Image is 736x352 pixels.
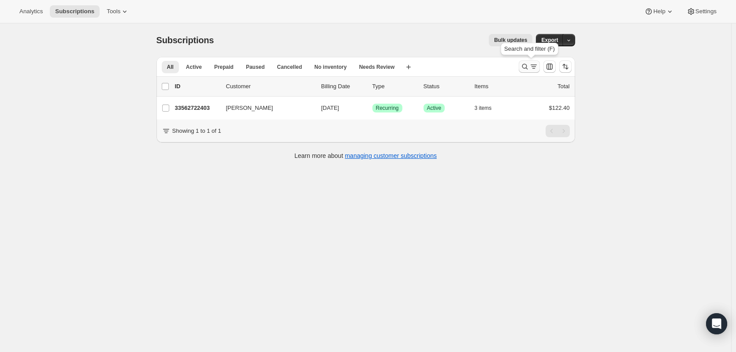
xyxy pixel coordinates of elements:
span: Needs Review [359,64,395,71]
span: Analytics [19,8,43,15]
div: Type [372,82,416,91]
span: Recurring [376,105,399,112]
span: [PERSON_NAME] [226,104,273,112]
span: Tools [107,8,120,15]
button: Export [536,34,563,46]
p: Billing Date [321,82,365,91]
p: Status [424,82,468,91]
button: Tools [101,5,134,18]
span: Bulk updates [494,37,527,44]
button: Help [639,5,679,18]
p: Showing 1 to 1 of 1 [172,127,221,135]
p: ID [175,82,219,91]
span: Paused [246,64,265,71]
span: Help [653,8,665,15]
span: All [167,64,174,71]
div: Items [475,82,519,91]
div: IDCustomerBilling DateTypeStatusItemsTotal [175,82,570,91]
span: $122.40 [549,105,570,111]
span: No inventory [314,64,346,71]
span: Cancelled [277,64,302,71]
nav: Pagination [546,125,570,137]
button: Analytics [14,5,48,18]
button: Bulk updates [489,34,532,46]
span: Subscriptions [55,8,94,15]
span: Export [541,37,558,44]
span: Subscriptions [156,35,214,45]
button: Customize table column order and visibility [543,60,556,73]
div: Open Intercom Messenger [706,313,727,334]
button: 3 items [475,102,502,114]
button: Settings [681,5,722,18]
p: 33562722403 [175,104,219,112]
div: 33562722403[PERSON_NAME][DATE]SuccessRecurringSuccessActive3 items$122.40 [175,102,570,114]
button: Sort the results [559,60,572,73]
span: Active [186,64,202,71]
a: managing customer subscriptions [345,152,437,159]
span: 3 items [475,105,492,112]
button: Subscriptions [50,5,100,18]
p: Learn more about [294,151,437,160]
span: Prepaid [214,64,234,71]
button: Search and filter results [519,60,540,73]
span: [DATE] [321,105,339,111]
button: Create new view [401,61,416,73]
p: Total [558,82,569,91]
p: Customer [226,82,314,91]
button: [PERSON_NAME] [221,101,309,115]
span: Settings [695,8,717,15]
span: Active [427,105,442,112]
